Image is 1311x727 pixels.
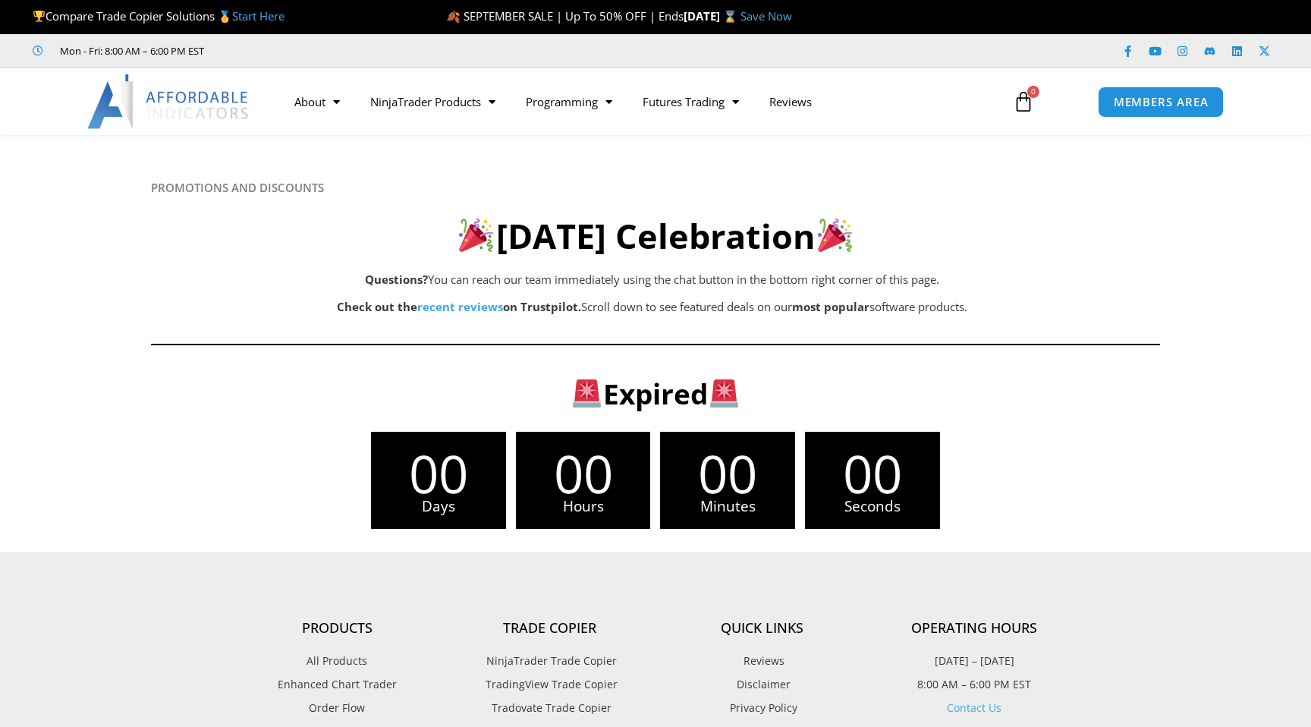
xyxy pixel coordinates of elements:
[1259,675,1296,712] iframe: Intercom live chat
[231,675,443,694] a: Enhanced Chart Trader
[655,651,868,671] a: Reviews
[627,84,754,119] a: Futures Trading
[754,84,827,119] a: Reviews
[511,84,627,119] a: Programming
[365,272,428,287] b: Questions?
[488,698,611,718] span: Tradovate Trade Copier
[655,675,868,694] a: Disclaimer
[446,8,684,24] span: 🍂 SEPTEMBER SALE | Up To 50% OFF | Ends
[371,447,506,499] span: 00
[792,299,869,314] b: most popular
[655,698,868,718] a: Privacy Policy
[87,74,250,129] img: LogoAI | Affordable Indicators – NinjaTrader
[279,84,995,119] nav: Menu
[443,675,655,694] a: TradingView Trade Copier
[483,651,617,671] span: NinjaTrader Trade Copier
[231,620,443,637] h4: Products
[805,499,940,514] span: Seconds
[1114,96,1209,108] span: MEMBERS AREA
[459,218,493,252] img: 🎉
[573,379,601,408] img: 🚨
[655,620,868,637] h4: Quick Links
[684,8,740,24] strong: [DATE] ⌛
[443,651,655,671] a: NinjaTrader Trade Copier
[231,651,443,671] a: All Products
[818,218,852,252] img: 🎉
[660,447,795,499] span: 00
[733,675,791,694] span: Disclaimer
[516,499,651,514] span: Hours
[740,651,784,671] span: Reviews
[232,8,285,24] a: Start Here
[482,675,618,694] span: TradingView Trade Copier
[151,214,1160,259] h2: [DATE] Celebration
[710,379,738,408] img: 🚨
[516,447,651,499] span: 00
[337,299,581,314] strong: Check out the on Trustpilot.
[278,675,397,694] span: Enhanced Chart Trader
[726,698,797,718] span: Privacy Policy
[33,11,45,22] img: 🏆
[660,499,795,514] span: Minutes
[740,8,792,24] a: Save Now
[1098,87,1225,118] a: MEMBERS AREA
[227,269,1078,291] p: You can reach our team immediately using the chat button in the bottom right corner of this page.
[868,620,1080,637] h4: Operating Hours
[231,698,443,718] a: Order Flow
[443,620,655,637] h4: Trade Copier
[309,698,365,718] span: Order Flow
[868,675,1080,694] p: 8:00 AM – 6:00 PM EST
[151,181,1160,195] h6: PROMOTIONS AND DISCOUNTS
[227,297,1078,318] p: Scroll down to see featured deals on our software products.
[33,8,285,24] span: Compare Trade Copier Solutions 🥇
[1027,86,1039,98] span: 0
[279,84,355,119] a: About
[805,447,940,499] span: 00
[371,499,506,514] span: Days
[56,42,204,60] span: Mon - Fri: 8:00 AM – 6:00 PM EST
[417,299,503,314] a: recent reviews
[225,43,453,58] iframe: Customer reviews powered by Trustpilot
[231,376,1080,412] h3: Expired
[355,84,511,119] a: NinjaTrader Products
[947,700,1001,715] a: Contact Us
[443,698,655,718] a: Tradovate Trade Copier
[990,80,1057,124] a: 0
[307,651,367,671] span: All Products
[868,651,1080,671] p: [DATE] – [DATE]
